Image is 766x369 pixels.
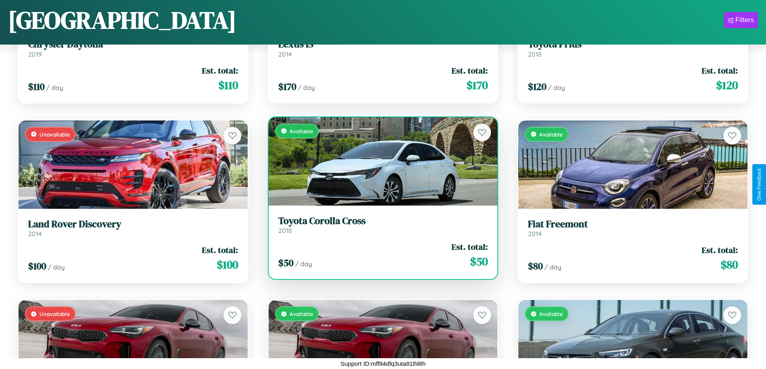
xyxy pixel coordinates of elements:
[548,84,565,92] span: / day
[48,263,65,271] span: / day
[539,131,563,138] span: Available
[544,263,561,271] span: / day
[28,259,46,273] span: $ 100
[452,241,488,253] span: Est. total:
[28,50,42,58] span: 2019
[217,257,238,273] span: $ 100
[39,310,70,317] span: Unavailable
[716,77,738,93] span: $ 120
[278,215,488,235] a: Toyota Corolla Cross2018
[756,168,762,201] div: Give Feedback
[39,131,70,138] span: Unavailable
[8,4,236,37] h1: [GEOGRAPHIC_DATA]
[218,77,238,93] span: $ 110
[278,50,292,58] span: 2014
[702,65,738,76] span: Est. total:
[278,215,488,227] h3: Toyota Corolla Cross
[528,259,543,273] span: $ 80
[28,218,238,230] h3: Land Rover Discovery
[46,84,63,92] span: / day
[452,65,488,76] span: Est. total:
[528,218,738,230] h3: Fiat Freemont
[528,230,542,238] span: 2014
[290,310,313,317] span: Available
[539,310,563,317] span: Available
[295,260,312,268] span: / day
[278,39,488,58] a: Lexus IS2014
[278,39,488,50] h3: Lexus IS
[528,218,738,238] a: Fiat Freemont2014
[202,65,238,76] span: Est. total:
[28,39,238,50] h3: Chrysler Daytona
[466,77,488,93] span: $ 170
[278,80,296,93] span: $ 170
[528,39,738,50] h3: Toyota Prius
[28,80,45,93] span: $ 110
[735,16,754,24] div: Filters
[298,84,315,92] span: / day
[290,128,313,135] span: Available
[28,39,238,58] a: Chrysler Daytona2019
[278,226,292,234] span: 2018
[528,50,542,58] span: 2018
[28,218,238,238] a: Land Rover Discovery2014
[470,253,488,269] span: $ 50
[721,257,738,273] span: $ 80
[528,80,546,93] span: $ 120
[724,12,758,28] button: Filters
[528,39,738,58] a: Toyota Prius2018
[28,230,42,238] span: 2014
[341,358,426,369] p: Support ID: mff84dfq3uta81lhl8h
[202,244,238,256] span: Est. total:
[278,256,294,269] span: $ 50
[702,244,738,256] span: Est. total:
